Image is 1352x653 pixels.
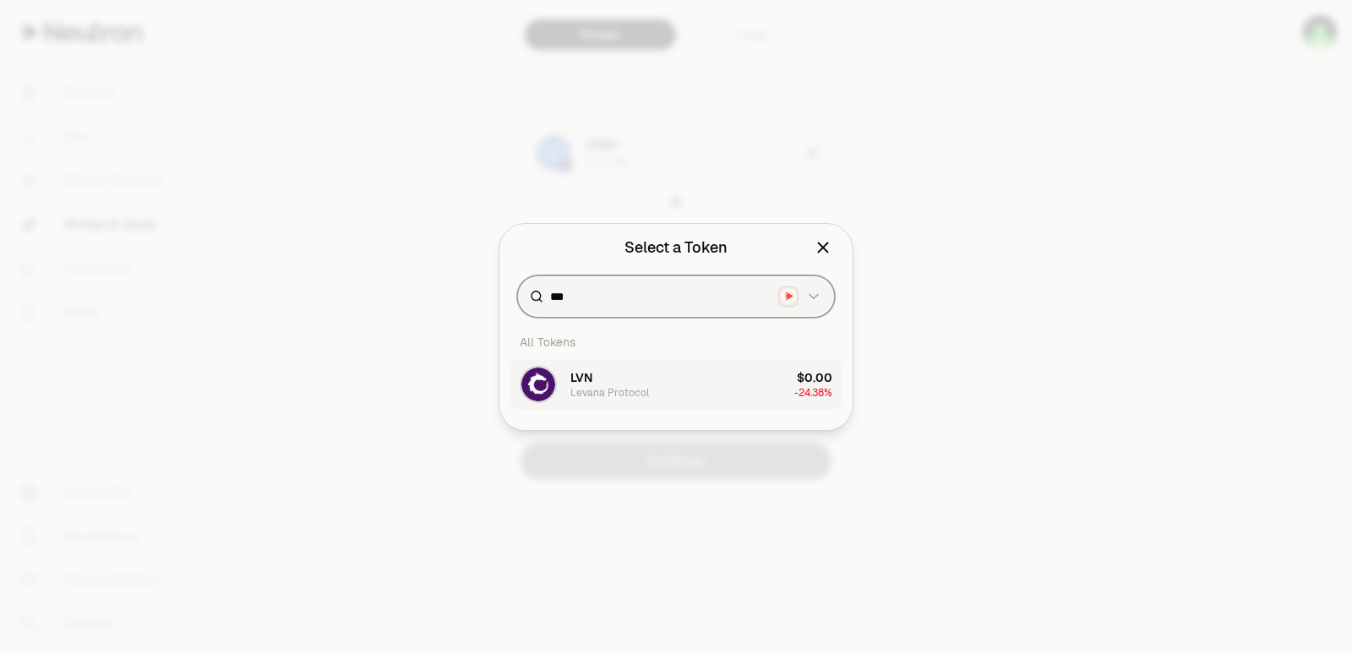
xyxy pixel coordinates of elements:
div: All Tokens [510,325,842,359]
span: -24.38% [794,386,832,400]
span: LVN [570,369,592,386]
div: $0.00 [797,369,832,386]
div: Levana Protocol [570,386,649,400]
button: Neutron LogoNeutron Logo [778,286,822,307]
button: Close [814,236,832,259]
img: LVN Logo [521,367,555,401]
div: Select a Token [624,236,728,259]
button: LVN LogoLVNLevana Protocol$0.00-24.38% [510,359,842,410]
img: Neutron Logo [781,288,797,304]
